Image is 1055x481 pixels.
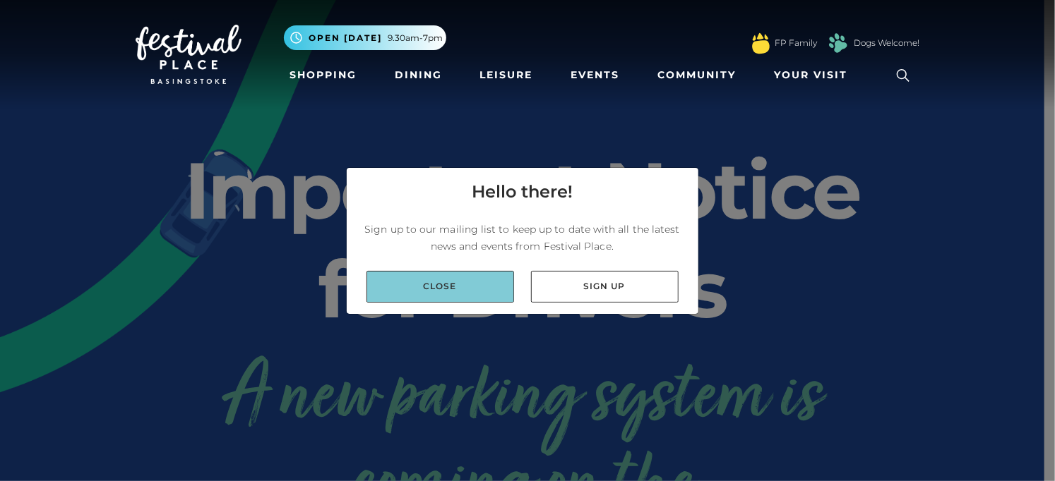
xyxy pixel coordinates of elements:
[472,179,573,205] h4: Hello there!
[136,25,242,84] img: Festival Place Logo
[775,37,817,49] a: FP Family
[389,62,448,88] a: Dining
[531,271,679,303] a: Sign up
[652,62,741,88] a: Community
[358,221,687,255] p: Sign up to our mailing list to keep up to date with all the latest news and events from Festival ...
[565,62,625,88] a: Events
[284,62,362,88] a: Shopping
[475,62,539,88] a: Leisure
[774,68,847,83] span: Your Visit
[309,32,382,44] span: Open [DATE]
[366,271,514,303] a: Close
[388,32,443,44] span: 9.30am-7pm
[284,25,446,50] button: Open [DATE] 9.30am-7pm
[854,37,919,49] a: Dogs Welcome!
[768,62,860,88] a: Your Visit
